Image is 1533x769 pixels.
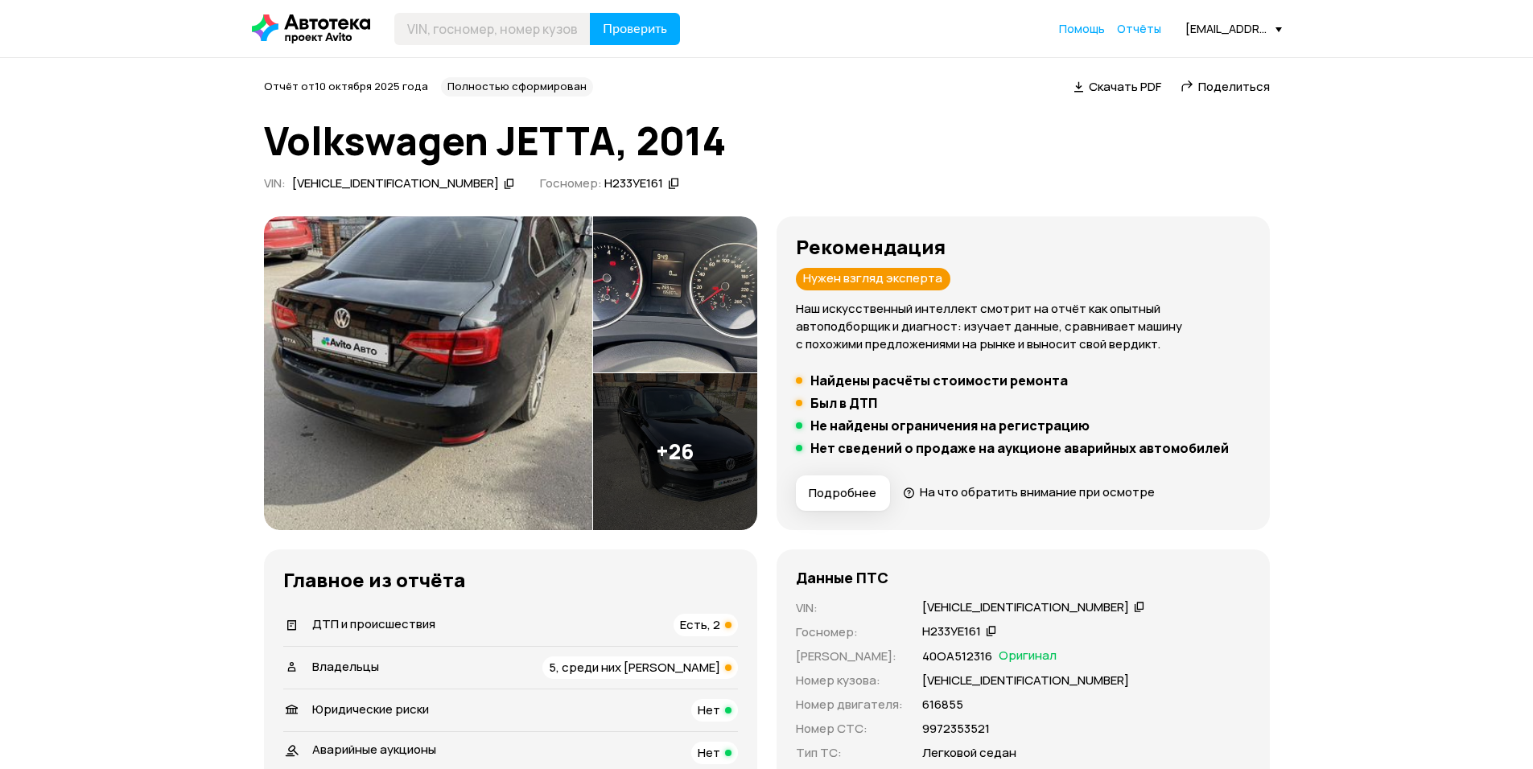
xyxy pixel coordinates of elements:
h3: Рекомендация [796,236,1251,258]
p: 9972353521 [922,720,990,738]
p: Легковой седан [922,744,1016,762]
span: Нет [698,744,720,761]
p: VIN : [796,599,903,617]
div: Полностью сформирован [441,77,593,97]
p: Госномер : [796,623,903,641]
a: Скачать PDF [1074,78,1161,95]
span: Скачать PDF [1089,78,1161,95]
h1: Volkswagen JETTA, 2014 [264,119,1270,162]
div: [VEHICLE_IDENTIFICATION_NUMBER] [922,599,1129,616]
div: Н233УЕ161 [922,623,981,640]
div: [VEHICLE_IDENTIFICATION_NUMBER] [292,175,499,192]
h5: Не найдены ограничения на регистрацию [810,417,1090,434]
span: Оригинал [999,648,1057,665]
span: ДТП и происшествия [312,615,435,632]
span: Госномер: [540,175,602,191]
h5: Нет сведений о продаже на аукционе аварийных автомобилей [810,440,1229,456]
button: Подробнее [796,475,890,511]
h3: Главное из отчёта [283,569,738,591]
p: Номер двигателя : [796,696,903,713]
p: 616855 [922,696,963,713]
span: Аварийные аукционы [312,741,436,758]
span: Нет [698,701,720,718]
a: Помощь [1059,21,1105,37]
input: VIN, госномер, номер кузова [394,13,591,45]
p: 40ОА512316 [922,648,992,665]
p: [PERSON_NAME] : [796,648,903,665]
span: Юридические риски [312,701,429,718]
span: 5, среди них [PERSON_NAME] [549,659,720,676]
p: [VEHICLE_IDENTIFICATION_NUMBER] [922,672,1129,689]
p: Тип ТС : [796,744,903,762]
span: Поделиться [1198,78,1270,95]
span: Владельцы [312,658,379,675]
a: Отчёты [1117,21,1161,37]
button: Проверить [590,13,680,45]
p: Наш искусственный интеллект смотрит на отчёт как опытный автоподборщик и диагност: изучает данные... [796,300,1251,353]
span: Подробнее [809,485,876,501]
span: VIN : [264,175,286,191]
h5: Был в ДТП [810,395,877,411]
a: На что обратить внимание при осмотре [903,483,1156,500]
span: Проверить [603,23,667,35]
div: [EMAIL_ADDRESS][DOMAIN_NAME] [1185,21,1282,36]
p: Номер СТС : [796,720,903,738]
span: Отчёт от 10 октября 2025 года [264,79,428,93]
a: Поделиться [1181,78,1270,95]
h5: Найдены расчёты стоимости ремонта [810,372,1068,389]
div: Нужен взгляд эксперта [796,268,950,290]
h4: Данные ПТС [796,569,888,586]
span: На что обратить внимание при осмотре [920,483,1155,500]
span: Есть, 2 [680,616,720,633]
span: Отчёты [1117,21,1161,36]
div: Н233УЕ161 [604,175,663,192]
span: Помощь [1059,21,1105,36]
p: Номер кузова : [796,672,903,689]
